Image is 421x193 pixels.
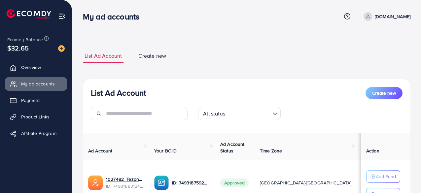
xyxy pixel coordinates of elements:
img: ic-ads-acc.e4c84228.svg [88,176,103,190]
a: [DOMAIN_NAME] [361,12,410,21]
span: Action [366,147,379,154]
img: menu [58,13,66,20]
img: image [58,45,65,52]
input: Search for option [227,108,270,118]
span: Product Links [21,113,50,120]
img: logo [7,9,51,19]
span: $32.65 [7,43,29,53]
a: Affiliate Program [5,127,67,140]
span: Approved [220,178,249,187]
h3: My ad accounts [83,12,145,21]
p: [DOMAIN_NAME] [375,13,410,20]
span: All status [202,109,227,118]
button: Add Fund [366,170,400,183]
p: Add Fund [376,173,396,180]
span: Ad Account Status [220,141,245,154]
span: Payment [21,97,40,104]
iframe: Chat [393,163,416,188]
h3: List Ad Account [91,88,146,98]
span: List Ad Account [85,52,122,60]
button: Create new [366,87,403,99]
a: 1027482_Tezon_1744643873064 [106,176,144,182]
span: Overview [21,64,41,71]
div: Search for option [198,107,281,120]
span: Create new [138,52,166,60]
span: ID: 7493188312480972817 [106,183,144,189]
span: Affiliate Program [21,130,56,137]
span: [GEOGRAPHIC_DATA]/[GEOGRAPHIC_DATA] [260,179,352,186]
span: My ad accounts [21,80,55,87]
span: Ecomdy Balance [7,36,43,43]
span: Create new [372,90,396,96]
div: <span class='underline'>1027482_Tezon_1744643873064</span></br>7493188312480972817 [106,176,144,189]
img: ic-ba-acc.ded83a64.svg [154,176,169,190]
a: Overview [5,61,67,74]
p: ID: 7493187592251277319 [172,179,210,187]
span: Time Zone [260,147,282,154]
a: My ad accounts [5,77,67,90]
a: Payment [5,94,67,107]
span: Your BC ID [154,147,177,154]
a: Product Links [5,110,67,123]
span: Ad Account [88,147,113,154]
